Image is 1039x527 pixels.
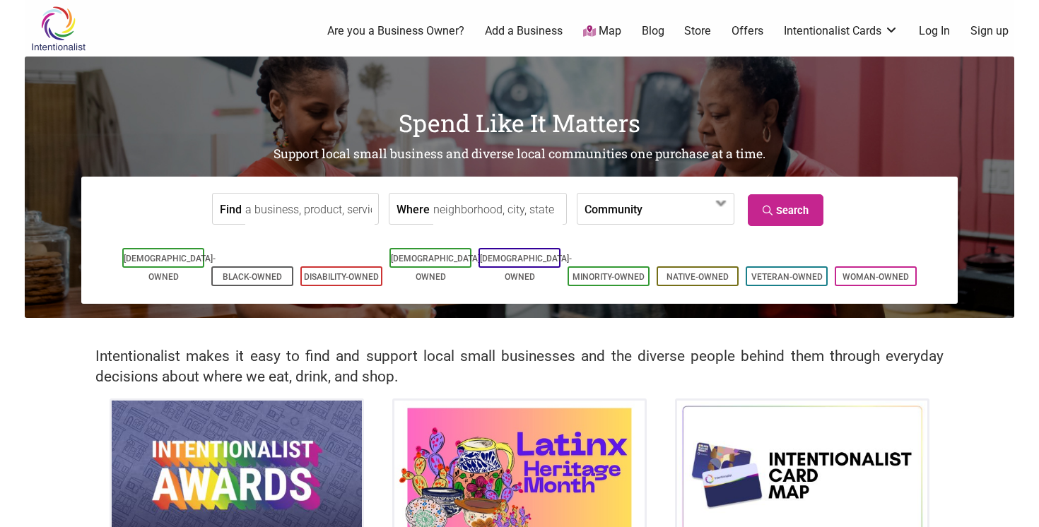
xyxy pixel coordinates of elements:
a: Add a Business [485,23,563,39]
a: [DEMOGRAPHIC_DATA]-Owned [480,254,572,282]
a: [DEMOGRAPHIC_DATA]-Owned [124,254,216,282]
label: Where [397,194,430,224]
a: Log In [919,23,950,39]
h2: Support local small business and diverse local communities one purchase at a time. [25,146,1014,163]
a: Offers [732,23,763,39]
a: Search [748,194,823,226]
input: neighborhood, city, state [433,194,563,225]
a: Black-Owned [223,272,282,282]
a: Map [583,23,621,40]
a: Are you a Business Owner? [327,23,464,39]
a: Disability-Owned [304,272,379,282]
label: Community [585,194,642,224]
a: Sign up [970,23,1009,39]
a: Minority-Owned [573,272,645,282]
a: Woman-Owned [843,272,909,282]
h1: Spend Like It Matters [25,106,1014,140]
a: Store [684,23,711,39]
a: [DEMOGRAPHIC_DATA]-Owned [391,254,483,282]
h2: Intentionalist makes it easy to find and support local small businesses and the diverse people be... [95,346,944,387]
input: a business, product, service [245,194,375,225]
img: Intentionalist [25,6,92,52]
label: Find [220,194,242,224]
a: Intentionalist Cards [784,23,898,39]
a: Blog [642,23,664,39]
a: Veteran-Owned [751,272,823,282]
a: Native-Owned [667,272,729,282]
